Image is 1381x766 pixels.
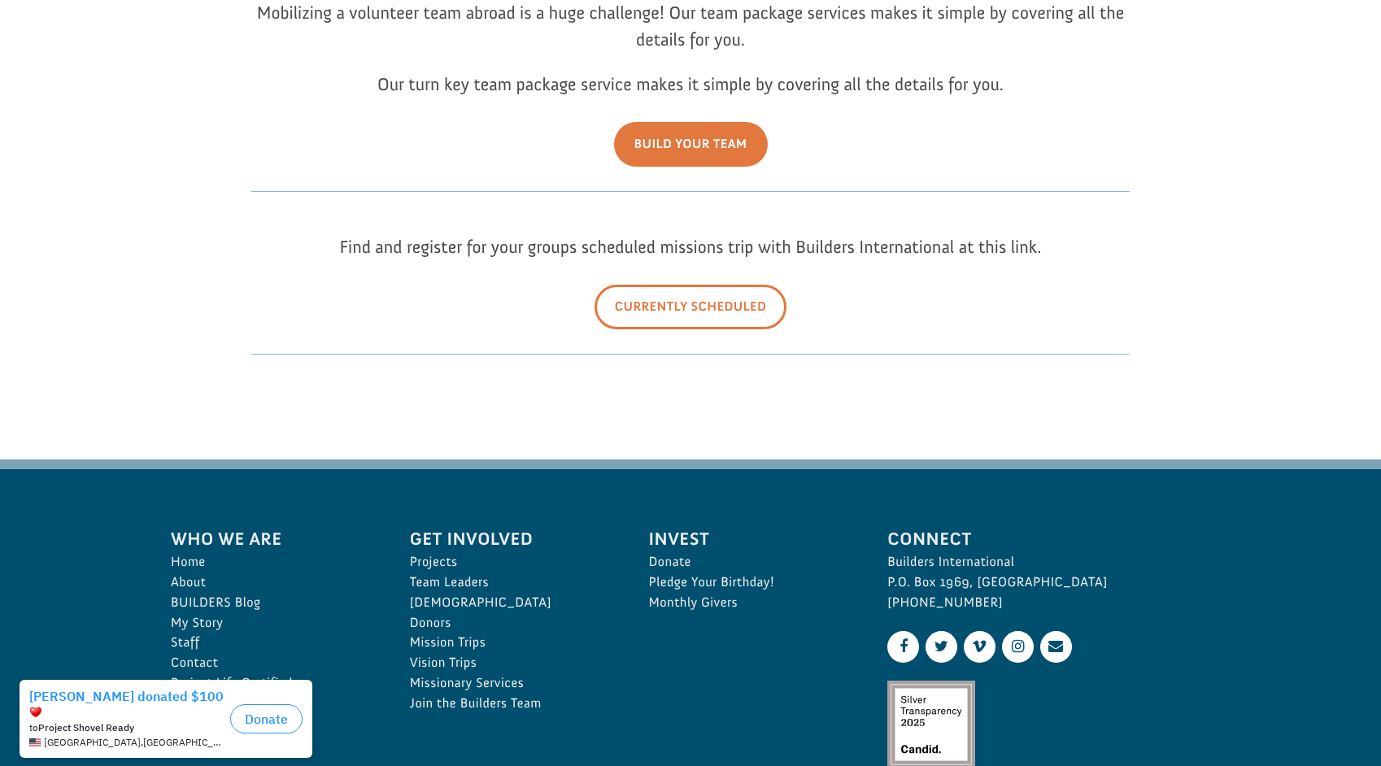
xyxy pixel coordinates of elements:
[410,593,613,613] a: [DEMOGRAPHIC_DATA]
[1002,631,1034,663] a: Instagram
[377,73,1004,95] span: Our turn key team package service makes it simple by covering all the details for you.
[29,16,224,49] div: [PERSON_NAME] donated $100
[410,552,613,572] a: Projects
[410,653,613,673] a: Vision Trips
[887,552,1210,612] p: Builders International P.O. Box 1969, [GEOGRAPHIC_DATA] [PHONE_NUMBER]
[171,525,374,552] span: Who We Are
[171,552,374,572] a: Home
[339,236,1041,258] span: Find and register for your groups scheduled missions trip with Builders International at this link.
[649,525,852,552] span: Invest
[964,631,995,663] a: Vimeo
[230,33,303,62] button: Donate
[1040,631,1072,663] a: Contact Us
[649,552,852,572] a: Donate
[29,50,224,62] div: to
[410,633,613,653] a: Mission Trips
[410,694,613,714] a: Join the Builders Team
[410,613,613,633] a: Donors
[595,285,787,329] a: Currently Scheduled
[649,572,852,593] a: Pledge Your Birthday!
[171,633,374,653] a: Staff
[887,525,1210,552] span: Connect
[410,572,613,593] a: Team Leaders
[410,525,613,552] span: Get Involved
[44,65,224,76] span: [GEOGRAPHIC_DATA] , [GEOGRAPHIC_DATA]
[29,34,42,47] img: emoji heart
[171,613,374,633] a: My Story
[171,653,374,673] a: Contact
[926,631,957,663] a: Twitter
[171,572,374,593] a: About
[410,673,613,694] a: Missionary Services
[614,122,768,167] a: Build Your Team
[29,65,41,76] img: US.png
[887,631,919,663] a: Facebook
[38,50,134,62] strong: Project Shovel Ready
[171,593,374,613] a: BUILDERS Blog
[649,593,852,613] a: Monthly Givers
[257,2,1125,50] span: Mobilizing a volunteer team abroad is a huge challenge! Our team package services makes it simple...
